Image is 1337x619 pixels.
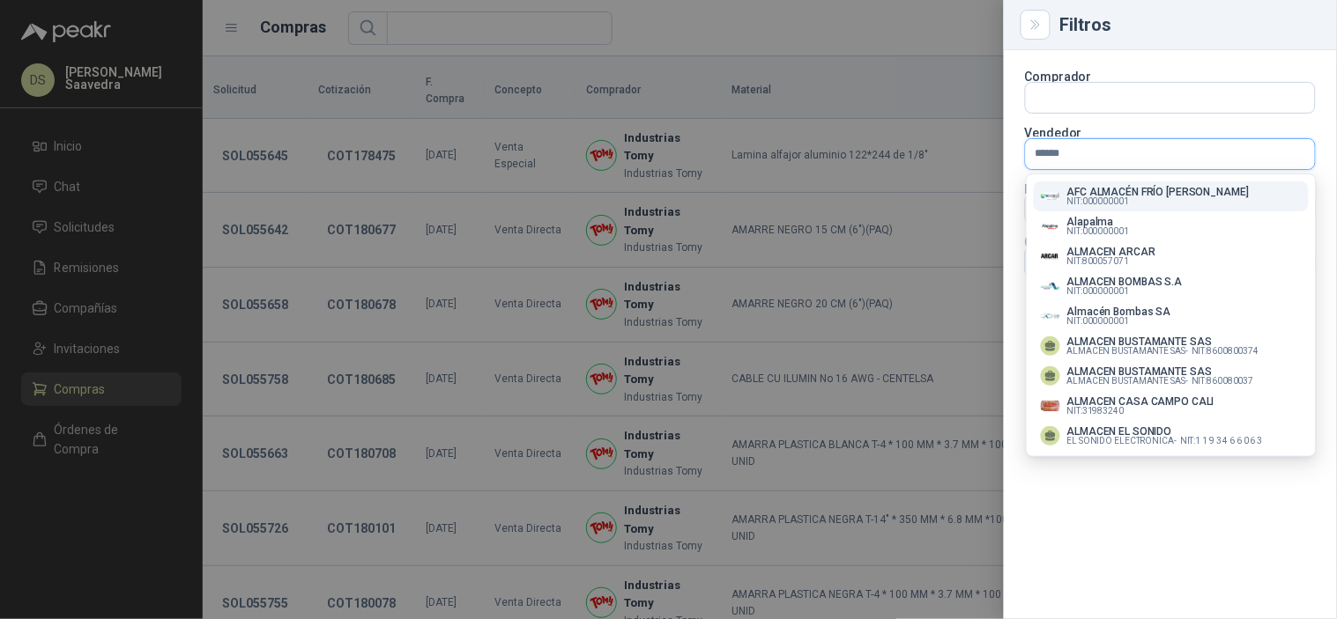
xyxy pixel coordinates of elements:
[1067,377,1188,386] span: ALMACEN BUSTAMANTE SAS -
[1067,426,1263,437] p: ALMACEN EL SONIDO
[1041,306,1060,326] img: Company Logo
[1041,276,1060,296] img: Company Logo
[1041,187,1060,206] img: Company Logo
[1067,437,1177,446] span: EL SONIDO ELECTRONICA -
[1067,197,1130,206] span: NIT : 000000001
[1067,287,1130,296] span: NIT : 000000001
[1034,331,1309,361] button: ALMACEN BUSTAMANTE SASALMACEN BUSTAMANTE SAS-NIT:8600800374
[1041,217,1060,236] img: Company Logo
[1034,391,1309,421] button: Company LogoALMACEN CASA CAMPO CALINIT:31983240
[1025,128,1316,138] p: Vendedor
[1067,257,1130,266] span: NIT : 800057071
[1041,247,1060,266] img: Company Logo
[1067,347,1188,356] span: ALMACEN BUSTAMANTE SAS -
[1180,437,1262,446] span: NIT : 1 1 9 3 4 6 6 0 6 3
[1067,276,1183,287] p: ALMACEN BOMBAS S.A
[1067,396,1214,407] p: ALMACEN CASA CAMPO CALI
[1192,377,1254,386] span: NIT : 860080037
[1034,181,1309,211] button: Company LogoAFC ALMACÉN FRÍO [PERSON_NAME]NIT:000000001
[1025,14,1046,35] button: Close
[1034,211,1309,241] button: Company LogoAlapalmaNIT:000000001
[1041,396,1060,416] img: Company Logo
[1034,361,1309,391] button: ALMACEN BUSTAMANTE SASALMACEN BUSTAMANTE SAS-NIT:860080037
[1067,247,1155,257] p: ALMACEN ARCAR
[1192,347,1259,356] span: NIT : 8600800374
[1034,271,1309,301] button: Company LogoALMACEN BOMBAS S.ANIT:000000001
[1067,227,1130,236] span: NIT : 000000001
[1025,71,1316,82] p: Comprador
[1067,336,1259,347] p: ALMACEN BUSTAMANTE SAS
[1067,317,1130,326] span: NIT : 000000001
[1034,451,1309,481] button: Company LogoAlmacen El VentiladorNIT:901080673
[1034,241,1309,271] button: Company LogoALMACEN ARCARNIT:800057071
[1067,407,1125,416] span: NIT : 31983240
[1067,306,1171,317] p: Almacén Bombas SA
[1034,421,1309,451] button: ALMACEN EL SONIDOEL SONIDO ELECTRONICA-NIT:1 1 9 3 4 6 6 0 6 3
[1067,217,1130,227] p: Alapalma
[1060,16,1316,33] div: Filtros
[1034,301,1309,331] button: Company LogoAlmacén Bombas SANIT:000000001
[1067,366,1254,377] p: ALMACEN BUSTAMANTE SAS
[1067,187,1249,197] p: AFC ALMACÉN FRÍO [PERSON_NAME]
